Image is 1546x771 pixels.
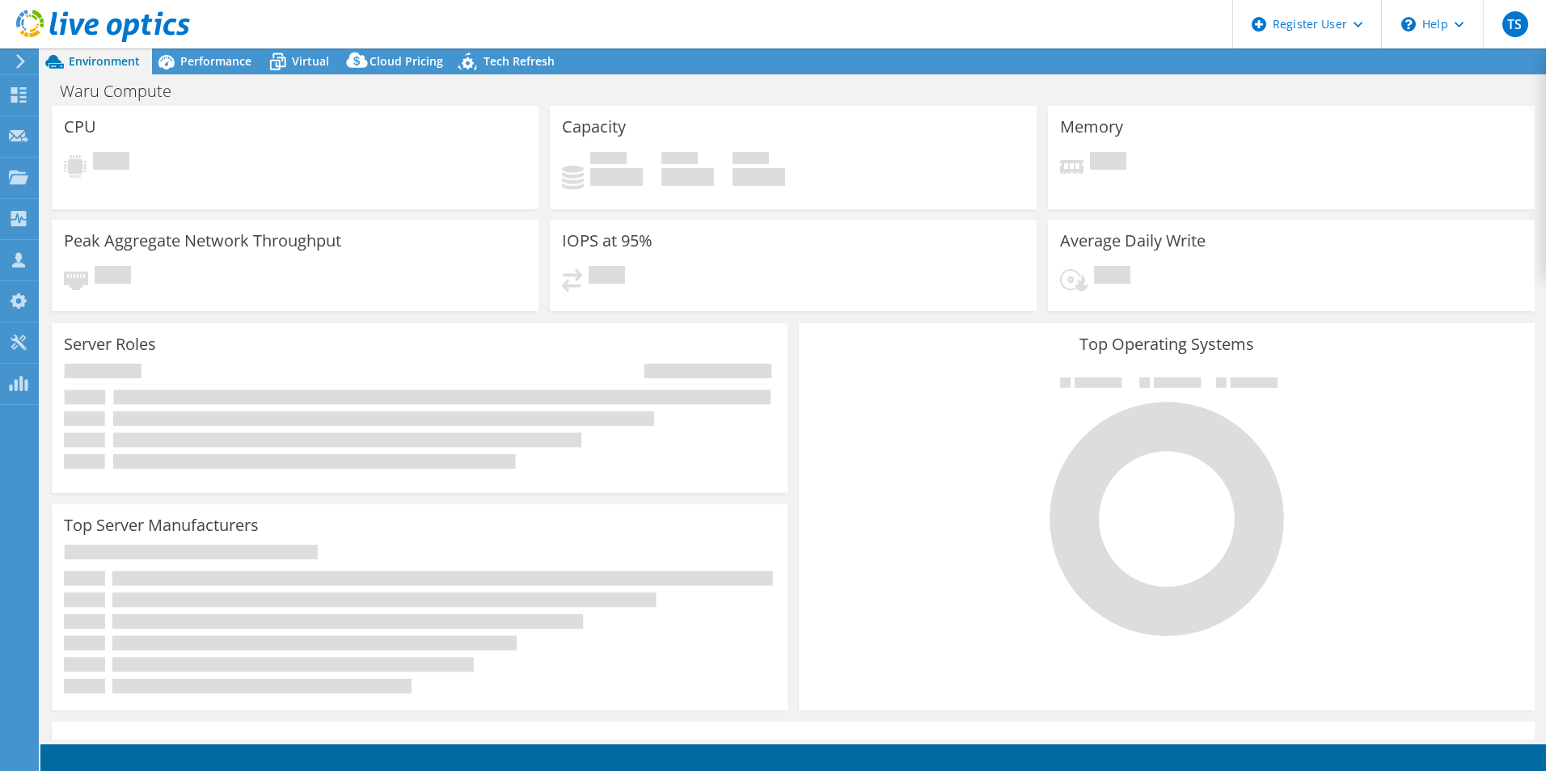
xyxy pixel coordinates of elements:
[590,168,643,186] h4: 0 GiB
[370,53,443,69] span: Cloud Pricing
[53,82,196,100] h1: Waru Compute
[292,53,329,69] span: Virtual
[64,232,341,250] h3: Peak Aggregate Network Throughput
[1060,232,1206,250] h3: Average Daily Write
[95,266,131,288] span: Pending
[64,118,96,136] h3: CPU
[590,152,627,168] span: Used
[661,168,714,186] h4: 0 GiB
[589,266,625,288] span: Pending
[69,53,140,69] span: Environment
[562,118,626,136] h3: Capacity
[180,53,251,69] span: Performance
[1094,266,1130,288] span: Pending
[1060,118,1123,136] h3: Memory
[811,335,1523,353] h3: Top Operating Systems
[562,232,653,250] h3: IOPS at 95%
[64,335,156,353] h3: Server Roles
[733,168,785,186] h4: 0 GiB
[1502,11,1528,37] span: TS
[1090,152,1126,174] span: Pending
[1401,17,1416,32] svg: \n
[64,516,259,534] h3: Top Server Manufacturers
[93,152,129,174] span: Pending
[484,53,555,69] span: Tech Refresh
[733,152,769,168] span: Total
[661,152,698,168] span: Free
